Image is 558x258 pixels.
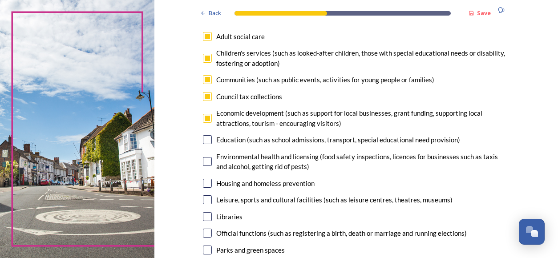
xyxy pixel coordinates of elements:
div: Adult social care [216,32,265,42]
div: Housing and homeless prevention [216,178,315,189]
div: Economic development (such as support for local businesses, grant funding, supporting local attra... [216,108,509,128]
strong: Save [477,9,491,17]
div: Libraries [216,212,243,222]
div: Parks and green spaces [216,245,285,255]
div: Official functions (such as registering a birth, death or marriage and running elections) [216,228,467,238]
div: Education (such as school admissions, transport, special educational need provision) [216,135,460,145]
div: Children's services (such as looked-after children, those with special educational needs or disab... [216,48,509,68]
div: Communities (such as public events, activities for young people or families) [216,75,434,85]
div: Council tax collections [216,92,282,102]
div: Environmental health and licensing (food safety inspections, licences for businesses such as taxi... [216,152,509,172]
span: Back [209,9,221,17]
div: Leisure, sports and cultural facilities (such as leisure centres, theatres, museums) [216,195,453,205]
button: Open Chat [519,219,545,245]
